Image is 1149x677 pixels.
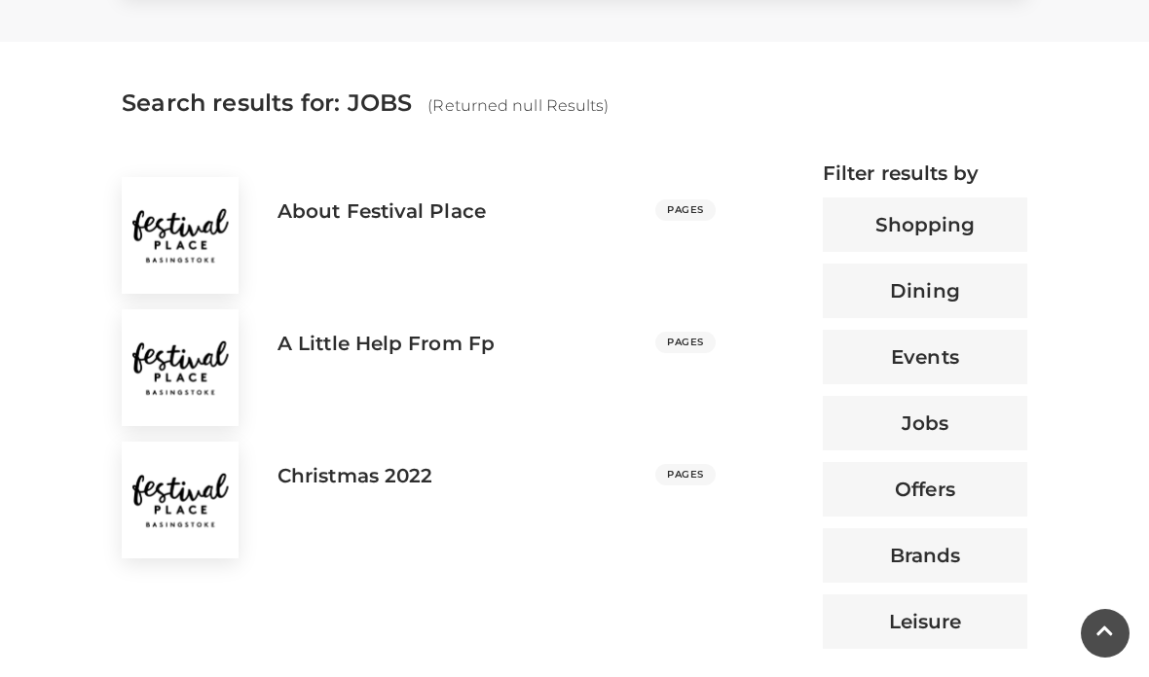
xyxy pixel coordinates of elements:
[278,199,486,223] h3: About Festival Place
[278,464,432,487] h3: Christmas 2022
[823,528,1027,583] button: Brands
[107,426,730,558] a: christmas 2022 Christmas 2022 PAGES
[107,161,730,294] a: about festival place About Festival Place PAGES
[823,161,1027,185] h4: Filter results by
[823,462,1027,517] button: Offers
[278,332,495,355] h3: A Little Help From Fp
[823,197,1027,252] button: Shopping
[655,464,716,485] span: PAGES
[107,294,730,426] a: a little help from fp A Little Help From Fp PAGES
[655,199,716,221] span: PAGES
[823,264,1027,318] button: Dining
[823,330,1027,384] button: Events
[122,309,239,426] img: a little help from fp
[427,96,609,115] span: (Returned null Results)
[655,332,716,353] span: PAGES
[122,177,239,294] img: about festival place
[823,594,1027,649] button: Leisure
[122,442,239,558] img: christmas 2022
[823,396,1027,450] button: Jobs
[122,89,412,117] span: Search results for: JOBS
